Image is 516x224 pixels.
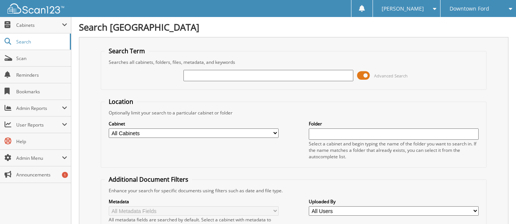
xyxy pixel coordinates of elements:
div: Enhance your search for specific documents using filters such as date and file type. [105,187,482,194]
span: Help [16,138,67,145]
div: Select a cabinet and begin typing the name of the folder you want to search in. If the name match... [309,141,479,160]
span: Announcements [16,171,67,178]
legend: Additional Document Filters [105,175,192,184]
div: 1 [62,172,68,178]
label: Cabinet [109,120,279,127]
legend: Location [105,97,137,106]
label: Metadata [109,198,279,205]
span: User Reports [16,122,62,128]
span: [PERSON_NAME] [382,6,424,11]
div: Optionally limit your search to a particular cabinet or folder [105,110,482,116]
div: Searches all cabinets, folders, files, metadata, and keywords [105,59,482,65]
span: Reminders [16,72,67,78]
span: Admin Menu [16,155,62,161]
label: Uploaded By [309,198,479,205]
h1: Search [GEOGRAPHIC_DATA] [79,21,508,33]
span: Bookmarks [16,88,67,95]
label: Folder [309,120,479,127]
span: Cabinets [16,22,62,28]
img: scan123-logo-white.svg [8,3,64,14]
span: Downtown Ford [450,6,489,11]
span: Search [16,39,66,45]
span: Advanced Search [374,73,408,79]
legend: Search Term [105,47,149,55]
span: Admin Reports [16,105,62,111]
span: Scan [16,55,67,62]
